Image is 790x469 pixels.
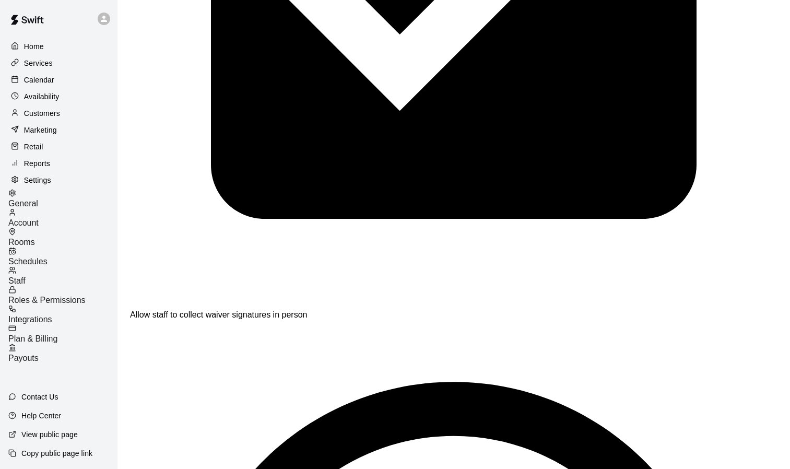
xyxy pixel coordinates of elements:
a: Settings [8,172,109,188]
span: Schedules [8,257,48,266]
a: Staff [8,266,117,286]
p: Allow staff to collect waiver signatures in person [130,310,777,320]
span: Integrations [8,315,52,324]
a: Rooms [8,228,117,247]
span: Roles & Permissions [8,296,86,304]
p: Marketing [24,125,57,135]
span: Staff [8,276,26,285]
a: Schedules [8,247,117,266]
span: Rooms [8,238,35,247]
a: Calendar [8,72,109,88]
a: Reports [8,156,109,171]
a: Availability [8,89,109,104]
a: Plan & Billing [8,324,117,344]
p: Availability [24,91,60,102]
span: Account [8,218,39,227]
p: Services [24,58,53,68]
a: General [8,189,117,208]
p: Copy public page link [21,448,92,459]
p: View public page [21,429,78,440]
span: General [8,199,38,208]
p: Contact Us [21,392,58,402]
a: Customers [8,105,109,121]
p: Retail [24,142,43,152]
p: Settings [24,175,51,185]
a: Services [8,55,109,71]
a: Marketing [8,122,109,138]
span: Payouts [8,354,39,362]
p: Help Center [21,411,61,421]
a: Account [8,208,117,228]
a: Payouts [8,344,117,363]
p: Home [24,41,44,52]
p: Reports [24,158,50,169]
span: Plan & Billing [8,334,57,343]
p: Customers [24,108,60,119]
a: Integrations [8,305,117,324]
p: Calendar [24,75,54,85]
a: Roles & Permissions [8,286,117,305]
a: Home [8,39,109,54]
a: Retail [8,139,109,155]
